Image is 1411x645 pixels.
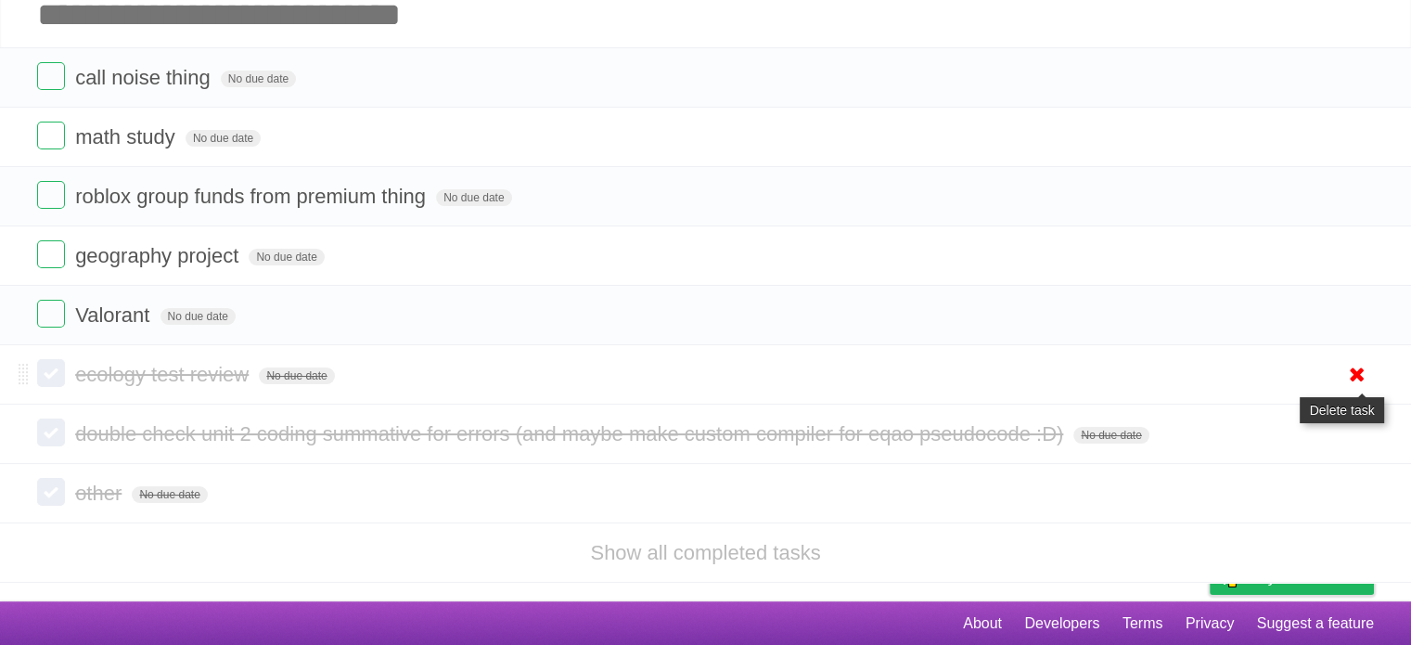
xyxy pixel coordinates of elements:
[259,368,334,384] span: No due date
[37,300,65,328] label: Done
[37,240,65,268] label: Done
[37,181,65,209] label: Done
[221,71,296,87] span: No due date
[75,363,253,386] span: ecology test review
[75,185,430,208] span: roblox group funds from premium thing
[249,249,324,265] span: No due date
[1249,561,1365,594] span: Buy me a coffee
[1257,606,1374,641] a: Suggest a feature
[436,189,511,206] span: No due date
[590,541,820,564] a: Show all completed tasks
[75,66,215,89] span: call noise thing
[75,422,1068,445] span: double check unit 2 coding summative for errors (and maybe make custom compiler for eqao pseudoco...
[75,125,180,148] span: math study
[160,308,236,325] span: No due date
[75,482,126,505] span: other
[186,130,261,147] span: No due date
[37,478,65,506] label: Done
[963,606,1002,641] a: About
[1024,606,1099,641] a: Developers
[37,359,65,387] label: Done
[75,244,243,267] span: geography project
[37,62,65,90] label: Done
[37,419,65,446] label: Done
[1186,606,1234,641] a: Privacy
[37,122,65,149] label: Done
[132,486,207,503] span: No due date
[1122,606,1163,641] a: Terms
[75,303,154,327] span: Valorant
[1073,427,1148,444] span: No due date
